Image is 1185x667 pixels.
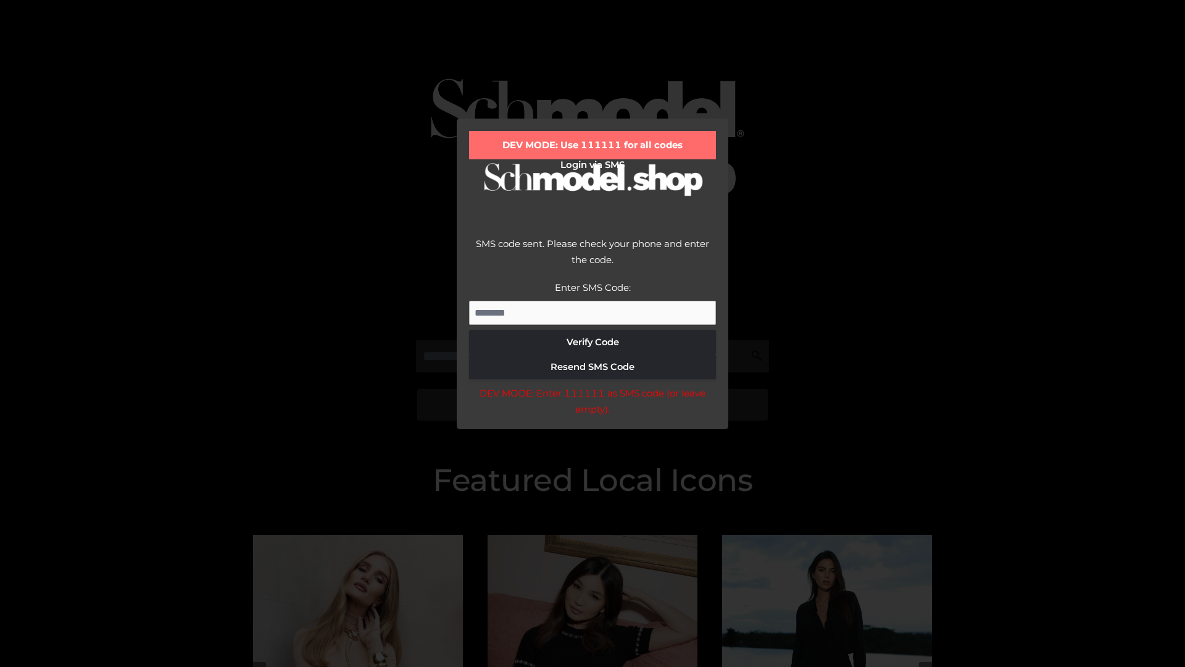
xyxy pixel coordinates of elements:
[469,159,716,170] h2: Login via SMS
[469,354,716,379] button: Resend SMS Code
[469,236,716,280] div: SMS code sent. Please check your phone and enter the code.
[555,282,631,293] label: Enter SMS Code:
[469,385,716,417] div: DEV MODE: Enter 111111 as SMS code (or leave empty).
[469,131,716,159] div: DEV MODE: Use 111111 for all codes
[469,330,716,354] button: Verify Code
